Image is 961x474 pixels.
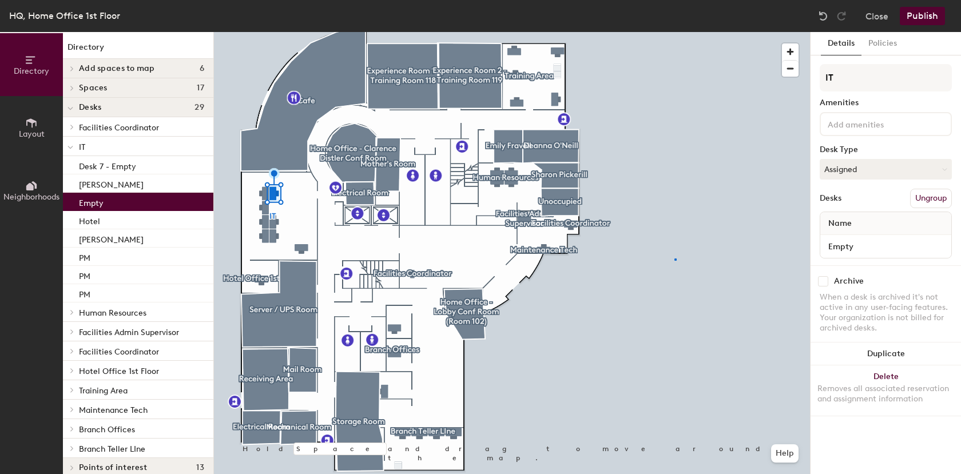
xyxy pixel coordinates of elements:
input: Add amenities [825,117,928,130]
span: Add spaces to map [79,64,155,73]
span: Human Resources [79,308,146,318]
img: Redo [836,10,847,22]
span: Points of interest [79,463,147,472]
div: HQ, Home Office 1st Floor [9,9,120,23]
button: Policies [861,32,904,55]
div: Amenities [820,98,952,107]
p: Empty [79,195,104,208]
span: Layout [19,129,45,139]
div: When a desk is archived it's not active in any user-facing features. Your organization is not bil... [820,292,952,333]
p: [PERSON_NAME] [79,232,144,245]
button: Close [865,7,888,25]
button: Assigned [820,159,952,180]
span: Directory [14,66,49,76]
span: Facilities Coordinator [79,347,159,357]
span: 29 [194,103,204,112]
div: Removes all associated reservation and assignment information [817,384,954,404]
button: DeleteRemoves all associated reservation and assignment information [811,365,961,416]
span: 13 [196,463,204,472]
span: Branch Offices [79,425,135,435]
div: Archive [834,277,864,286]
p: PM [79,250,90,263]
span: Spaces [79,83,108,93]
p: PM [79,286,90,300]
p: Hotel [79,213,100,226]
input: Unnamed desk [823,238,949,254]
img: Undo [817,10,829,22]
button: Details [821,32,861,55]
span: Maintenance Tech [79,405,148,415]
span: 17 [197,83,204,93]
button: Ungroup [910,189,952,208]
p: Desk 7 - Empty [79,158,136,172]
span: Branch Teller LIne [79,444,145,454]
span: Hotel Office 1st Floor [79,367,159,376]
div: Desks [820,194,841,203]
span: Neighborhoods [3,192,59,202]
button: Duplicate [811,342,961,365]
span: 6 [200,64,204,73]
span: Training Area [79,386,128,396]
span: Desks [79,103,101,112]
div: Desk Type [820,145,952,154]
button: Publish [900,7,945,25]
button: Help [771,444,799,463]
p: [PERSON_NAME] [79,177,144,190]
p: PM [79,268,90,281]
span: Facilities Admin Supervisor [79,328,179,337]
h1: Directory [63,41,213,59]
span: Facilities Coordinator [79,123,159,133]
span: IT [79,142,85,152]
span: Name [823,213,857,234]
